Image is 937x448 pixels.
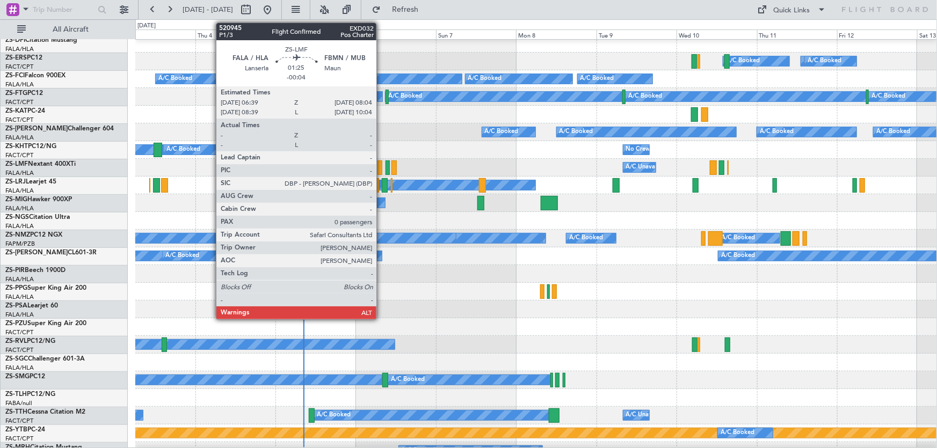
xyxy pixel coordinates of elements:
[757,30,837,39] div: Thu 11
[5,161,28,167] span: ZS-LMF
[485,124,519,140] div: A/C Booked
[137,21,156,31] div: [DATE]
[314,89,347,105] div: A/C Booked
[5,391,27,398] span: ZS-TLH
[5,98,33,106] a: FACT/CPT
[5,427,27,433] span: ZS-YTB
[5,126,68,132] span: ZS-[PERSON_NAME]
[436,30,516,39] div: Sun 7
[5,249,97,256] a: ZS-[PERSON_NAME]CL601-3R
[239,177,273,193] div: A/C Booked
[5,391,55,398] a: ZS-TLHPC12/NG
[5,427,45,433] a: ZS-YTBPC-24
[5,435,33,443] a: FACT/CPT
[5,187,34,195] a: FALA/HLA
[5,80,34,89] a: FALA/HLA
[5,161,76,167] a: ZS-LMFNextant 400XTi
[5,196,27,203] span: ZS-MIG
[626,159,671,175] div: A/C Unavailable
[5,293,34,301] a: FALA/HLA
[5,285,86,291] a: ZS-PPGSuper King Air 200
[391,372,425,388] div: A/C Booked
[5,346,33,354] a: FACT/CPT
[230,230,264,246] div: A/C Booked
[275,30,355,39] div: Fri 5
[5,214,29,221] span: ZS-NGS
[626,407,671,423] div: A/C Unavailable
[183,5,233,14] span: [DATE] - [DATE]
[158,71,192,87] div: A/C Booked
[5,285,27,291] span: ZS-PPG
[5,338,27,344] span: ZS-RVL
[5,108,27,114] span: ZS-KAT
[5,232,62,238] a: ZS-NMZPC12 NGX
[314,195,348,211] div: A/C Booked
[721,230,755,246] div: A/C Booked
[597,30,677,39] div: Tue 9
[569,230,603,246] div: A/C Booked
[5,373,45,380] a: ZS-SMGPC12
[628,89,662,105] div: A/C Booked
[5,45,34,53] a: FALA/HLA
[804,53,838,69] div: A/C Booked
[468,71,502,87] div: A/C Booked
[5,409,85,415] a: ZS-TTHCessna Citation M2
[808,53,841,69] div: A/C Booked
[5,267,66,274] a: ZS-PIRBeech 1900D
[721,248,755,264] div: A/C Booked
[626,142,651,158] div: No Crew
[5,179,26,185] span: ZS-LRJ
[5,328,33,336] a: FACT/CPT
[5,417,33,425] a: FACT/CPT
[5,311,34,319] a: FALA/HLA
[5,143,28,150] span: ZS-KHT
[876,124,910,140] div: A/C Booked
[5,151,33,159] a: FACT/CPT
[837,30,917,39] div: Fri 12
[367,1,431,18] button: Refresh
[5,364,34,372] a: FALA/HLA
[5,356,28,362] span: ZS-SGC
[5,196,72,203] a: ZS-MIGHawker 900XP
[317,407,351,423] div: A/C Booked
[5,108,45,114] a: ZS-KATPC-24
[560,124,593,140] div: A/C Booked
[752,1,832,18] button: Quick Links
[5,373,30,380] span: ZS-SMG
[5,134,34,142] a: FALA/HLA
[5,222,34,230] a: FALA/HLA
[5,126,114,132] a: ZS-[PERSON_NAME]Challenger 604
[5,169,34,177] a: FALA/HLA
[5,179,56,185] a: ZS-LRJLearjet 45
[5,204,34,212] a: FALA/HLA
[5,90,43,97] a: ZS-FTGPC12
[516,30,596,39] div: Mon 8
[721,425,754,441] div: A/C Booked
[5,338,55,344] a: ZS-RVLPC12/NG
[356,30,436,39] div: Sat 6
[388,89,422,105] div: A/C Booked
[5,72,66,79] a: ZS-FCIFalcon 900EX
[5,37,25,43] span: ZS-DFI
[383,6,428,13] span: Refresh
[195,30,275,39] div: Thu 4
[115,30,195,39] div: Wed 3
[871,89,905,105] div: A/C Booked
[5,303,58,309] a: ZS-PSALearjet 60
[5,409,27,415] span: ZS-TTH
[247,230,281,246] div: A/C Booked
[5,399,32,407] a: FABA/null
[165,248,199,264] div: A/C Booked
[5,37,77,43] a: ZS-DFICitation Mustang
[33,2,95,18] input: Trip Number
[580,71,614,87] div: A/C Booked
[5,143,56,150] a: ZS-KHTPC12/NG
[5,214,70,221] a: ZS-NGSCitation Ultra
[5,240,35,248] a: FAPM/PZB
[5,72,25,79] span: ZS-FCI
[677,30,757,39] div: Wed 10
[261,71,295,87] div: A/C Booked
[5,320,27,327] span: ZS-PZU
[28,26,113,33] span: All Aircraft
[5,232,30,238] span: ZS-NMZ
